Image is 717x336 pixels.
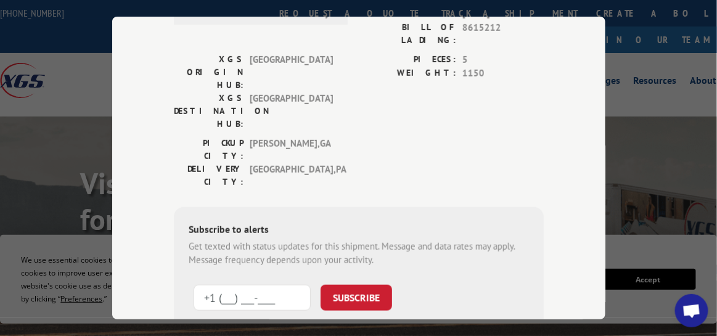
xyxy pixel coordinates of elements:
[359,67,456,81] label: WEIGHT:
[174,53,244,92] label: XGS ORIGIN HUB:
[462,67,544,81] span: 1150
[359,53,456,67] label: PIECES:
[174,163,244,189] label: DELIVERY CITY:
[250,53,333,92] span: [GEOGRAPHIC_DATA]
[250,92,333,131] span: [GEOGRAPHIC_DATA]
[321,285,392,311] button: SUBSCRIBE
[462,53,544,67] span: 5
[359,21,456,47] label: BILL OF LADING:
[174,92,244,131] label: XGS DESTINATION HUB:
[189,319,210,330] strong: Note:
[189,222,529,240] div: Subscribe to alerts
[250,137,333,163] span: [PERSON_NAME] , GA
[675,294,708,327] a: Open chat
[462,21,544,47] span: 8615212
[194,285,311,311] input: Phone Number
[189,240,529,268] div: Get texted with status updates for this shipment. Message and data rates may apply. Message frequ...
[250,163,333,189] span: [GEOGRAPHIC_DATA] , PA
[174,137,244,163] label: PICKUP CITY:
